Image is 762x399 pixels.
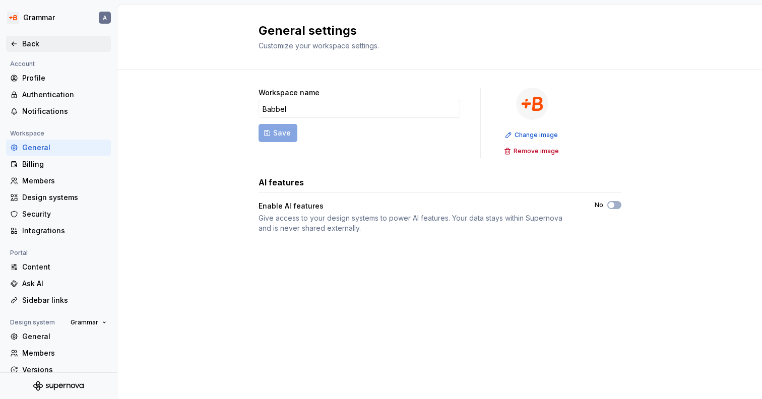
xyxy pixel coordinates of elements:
div: Enable AI features [259,201,324,211]
div: Sidebar links [22,295,107,305]
a: General [6,140,111,156]
a: Profile [6,70,111,86]
a: Versions [6,362,111,378]
h2: General settings [259,23,609,39]
div: Design system [6,316,59,328]
a: Members [6,173,111,189]
a: Sidebar links [6,292,111,308]
span: Change image [515,131,558,139]
span: Customize your workspace settings. [259,41,379,50]
div: Ask AI [22,279,107,289]
a: Design systems [6,189,111,206]
div: A [103,14,107,22]
a: Authentication [6,87,111,103]
button: Remove image [501,144,563,158]
label: No [595,201,603,209]
div: Give access to your design systems to power AI features. Your data stays within Supernova and is ... [259,213,577,233]
div: Versions [22,365,107,375]
div: Authentication [22,90,107,100]
a: Back [6,36,111,52]
a: Notifications [6,103,111,119]
a: Billing [6,156,111,172]
label: Workspace name [259,88,320,98]
a: Ask AI [6,276,111,292]
div: Notifications [22,106,107,116]
img: 511e36ff-dc14-451f-a332-5fc94f1a056d.png [7,12,19,24]
span: Grammar [71,318,98,326]
div: Content [22,262,107,272]
button: GrammarA [2,7,115,29]
a: Content [6,259,111,275]
div: Members [22,348,107,358]
div: Security [22,209,107,219]
span: Remove image [514,147,559,155]
div: Grammar [23,13,55,23]
img: 511e36ff-dc14-451f-a332-5fc94f1a056d.png [516,88,548,120]
div: Members [22,176,107,186]
div: Integrations [22,226,107,236]
div: Portal [6,247,32,259]
a: General [6,328,111,345]
div: Billing [22,159,107,169]
a: Members [6,345,111,361]
div: Back [22,39,107,49]
a: Integrations [6,223,111,239]
a: Security [6,206,111,222]
h3: AI features [259,176,304,188]
div: Workspace [6,127,48,140]
div: Account [6,58,39,70]
div: General [22,331,107,342]
button: Change image [502,128,562,142]
div: General [22,143,107,153]
div: Profile [22,73,107,83]
svg: Supernova Logo [33,381,84,391]
div: Design systems [22,192,107,203]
